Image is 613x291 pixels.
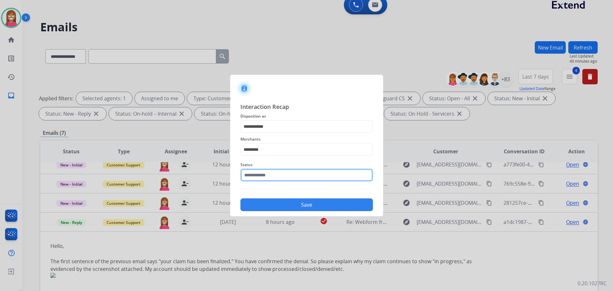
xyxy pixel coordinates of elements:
span: Disposition as [240,112,373,120]
span: Merchants [240,135,373,143]
img: contactIcon [237,81,252,96]
button: Save [240,198,373,211]
span: Interaction Recap [240,102,373,112]
span: Status [240,161,373,169]
p: 0.20.1027RC [578,280,607,287]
